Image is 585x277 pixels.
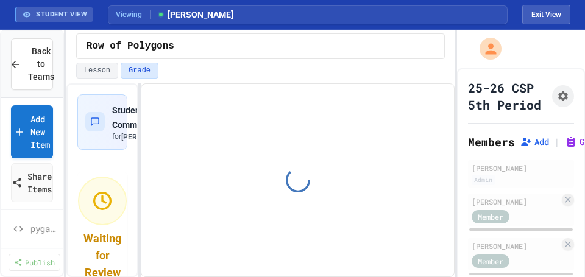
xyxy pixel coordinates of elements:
[28,45,54,83] span: Back to Teams
[468,133,515,150] h2: Members
[522,5,570,24] button: Exit student view
[472,163,570,174] div: [PERSON_NAME]
[472,196,559,207] div: [PERSON_NAME]
[478,256,503,267] span: Member
[467,35,505,63] div: My Account
[534,228,573,265] iframe: chat widget
[478,211,503,222] span: Member
[554,135,560,149] span: |
[116,9,151,20] span: Viewing
[157,9,233,21] span: [PERSON_NAME]
[87,39,174,54] span: Row of Polygons
[472,240,559,251] div: [PERSON_NAME]
[11,38,53,90] button: Back to Teams
[36,10,87,20] span: STUDENT VIEW
[121,133,178,141] span: [PERSON_NAME]
[472,175,495,185] div: Admin
[11,105,53,158] a: Add New Item
[552,85,574,107] button: Assignment Settings
[468,79,547,113] h1: 25-26 CSP 5th Period
[121,63,158,79] button: Grade
[484,175,573,227] iframe: chat widget
[11,163,53,202] a: Share Items
[30,222,58,235] span: pygame Intro
[76,63,118,79] button: Lesson
[520,136,549,148] button: Add
[112,131,178,142] div: for
[112,105,154,130] span: Student Comments
[9,254,60,271] a: Publish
